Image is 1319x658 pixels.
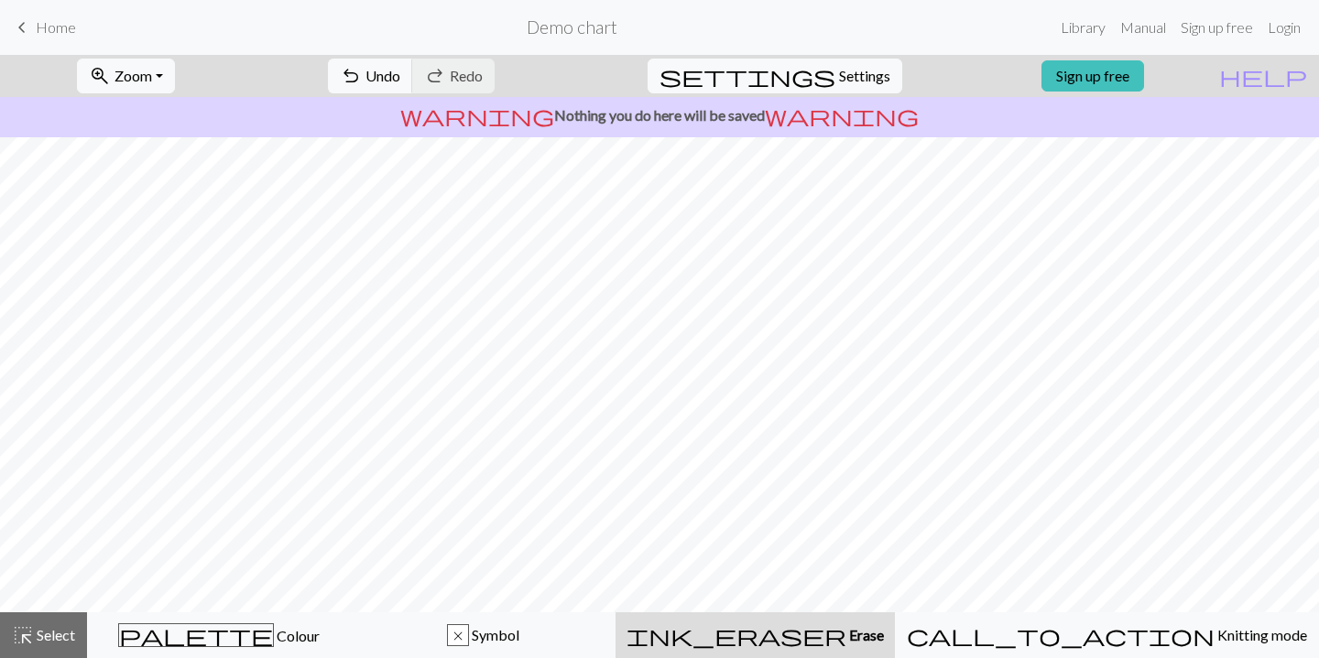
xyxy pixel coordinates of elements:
[1260,9,1308,46] a: Login
[448,625,468,647] div: x
[274,627,320,644] span: Colour
[846,626,884,643] span: Erase
[11,15,33,40] span: keyboard_arrow_left
[1053,9,1113,46] a: Library
[36,18,76,36] span: Home
[328,59,413,93] button: Undo
[7,104,1312,126] p: Nothing you do here will be saved
[659,63,835,89] span: settings
[365,67,400,84] span: Undo
[77,59,175,93] button: Zoom
[400,102,554,128] span: warning
[87,612,352,658] button: Colour
[907,622,1215,648] span: call_to_action
[1041,60,1144,92] a: Sign up free
[616,612,895,658] button: Erase
[34,626,75,643] span: Select
[627,622,846,648] span: ink_eraser
[839,65,890,87] span: Settings
[340,63,362,89] span: undo
[1113,9,1173,46] a: Manual
[765,102,919,128] span: warning
[114,67,152,84] span: Zoom
[11,12,76,43] a: Home
[1173,9,1260,46] a: Sign up free
[659,65,835,87] i: Settings
[119,622,273,648] span: palette
[89,63,111,89] span: zoom_in
[895,612,1319,658] button: Knitting mode
[1215,626,1307,643] span: Knitting mode
[1219,63,1307,89] span: help
[12,622,34,648] span: highlight_alt
[469,626,519,643] span: Symbol
[527,16,617,38] h2: Demo chart
[352,612,616,658] button: x Symbol
[648,59,902,93] button: SettingsSettings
